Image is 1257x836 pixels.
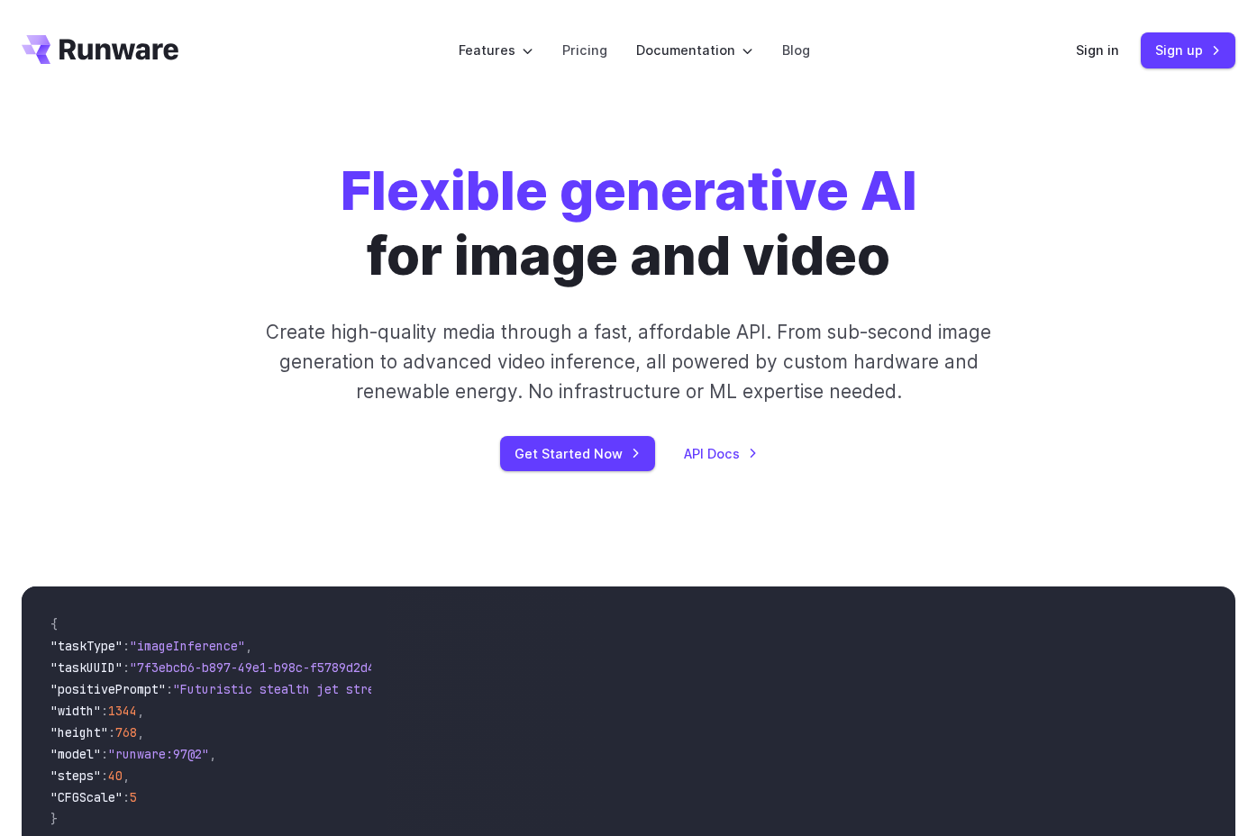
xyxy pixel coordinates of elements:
[50,768,101,784] span: "steps"
[123,659,130,676] span: :
[341,159,917,288] h1: for image and video
[101,768,108,784] span: :
[115,724,137,741] span: 768
[173,681,829,697] span: "Futuristic stealth jet streaking through a neon-lit cityscape with glowing purple exhaust"
[123,638,130,654] span: :
[50,616,58,632] span: {
[1076,40,1119,60] a: Sign in
[209,746,216,762] span: ,
[636,40,753,60] label: Documentation
[50,746,101,762] span: "model"
[130,659,404,676] span: "7f3ebcb6-b897-49e1-b98c-f5789d2d40d7"
[50,811,58,827] span: }
[50,789,123,805] span: "CFGScale"
[50,659,123,676] span: "taskUUID"
[50,681,166,697] span: "positivePrompt"
[459,40,533,60] label: Features
[500,436,655,471] a: Get Started Now
[130,789,137,805] span: 5
[130,638,245,654] span: "imageInference"
[101,703,108,719] span: :
[137,724,144,741] span: ,
[50,638,123,654] span: "taskType"
[22,35,178,64] a: Go to /
[108,768,123,784] span: 40
[562,40,607,60] a: Pricing
[245,638,252,654] span: ,
[123,789,130,805] span: :
[108,703,137,719] span: 1344
[240,317,1016,407] p: Create high-quality media through a fast, affordable API. From sub-second image generation to adv...
[1141,32,1235,68] a: Sign up
[782,40,810,60] a: Blog
[50,724,108,741] span: "height"
[166,681,173,697] span: :
[341,158,917,223] strong: Flexible generative AI
[137,703,144,719] span: ,
[684,443,758,464] a: API Docs
[101,746,108,762] span: :
[50,703,101,719] span: "width"
[108,724,115,741] span: :
[108,746,209,762] span: "runware:97@2"
[123,768,130,784] span: ,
